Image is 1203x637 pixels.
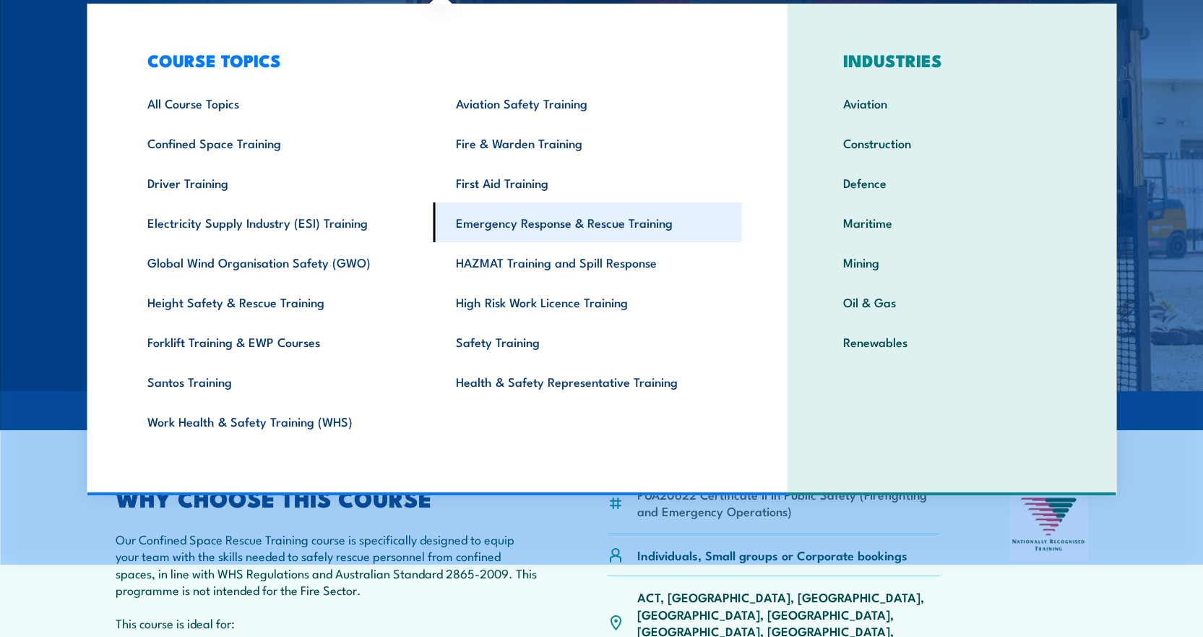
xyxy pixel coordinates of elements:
a: All Course Topics [125,83,434,123]
a: Emergency Response & Rescue Training [434,202,742,242]
a: Work Health & Safety Training (WHS) [125,401,434,441]
a: Mining [821,242,1083,282]
a: First Aid Training [434,163,742,202]
h3: INDUSTRIES [821,50,1083,70]
a: Electricity Supply Industry (ESI) Training [125,202,434,242]
a: Height Safety & Rescue Training [125,282,434,322]
p: This course is ideal for: [116,615,538,631]
h2: WHY CHOOSE THIS COURSE [116,487,538,508]
a: Safety Training [434,322,742,362]
a: Defence [821,163,1083,202]
a: Maritime [821,202,1083,242]
a: Health & Safety Representative Training [434,362,742,401]
a: HAZMAT Training and Spill Response [434,242,742,282]
a: Oil & Gas [821,282,1083,322]
a: Santos Training [125,362,434,401]
a: Aviation [821,83,1083,123]
a: High Risk Work Licence Training [434,282,742,322]
a: Forklift Training & EWP Courses [125,322,434,362]
a: Renewables [821,322,1083,362]
h3: COURSE TOPICS [125,50,742,70]
a: Fire & Warden Training [434,123,742,163]
a: Global Wind Organisation Safety (GWO) [125,242,434,282]
a: Construction [821,123,1083,163]
p: Our Confined Space Rescue Training course is specifically designed to equip your team with the sk... [116,531,538,599]
img: Nationally Recognised Training logo. [1010,487,1088,561]
li: PUA20622 Certificate II in Public Safety (Firefighting and Emergency Operations) [637,486,940,520]
a: Driver Training [125,163,434,202]
a: Aviation Safety Training [434,83,742,123]
a: Confined Space Training [125,123,434,163]
p: Individuals, Small groups or Corporate bookings [637,547,907,563]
